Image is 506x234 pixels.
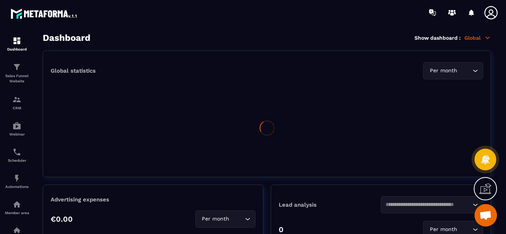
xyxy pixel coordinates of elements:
input: Search for option [231,215,243,223]
p: Show dashboard : [414,35,461,41]
input: Search for option [459,67,471,75]
p: Webinar [2,132,32,136]
a: formationformationSales Funnel Website [2,57,32,89]
p: CRM [2,106,32,110]
div: Search for option [381,196,483,213]
div: Ouvrir le chat [474,204,497,227]
img: logo [11,7,78,20]
p: Dashboard [2,47,32,51]
a: automationsautomationsAutomations [2,168,32,194]
img: automations [12,200,21,209]
img: automations [12,121,21,130]
img: formation [12,63,21,72]
div: Search for option [423,62,483,79]
p: €0.00 [51,215,73,224]
span: Per month [200,215,231,223]
p: Global statistics [51,67,96,74]
p: Scheduler [2,158,32,162]
h3: Dashboard [43,33,90,43]
p: 0 [279,225,284,234]
input: Search for option [459,225,471,234]
p: Sales Funnel Website [2,73,32,84]
p: Global [464,34,491,41]
p: Advertising expenses [51,196,255,203]
a: formationformationDashboard [2,31,32,57]
span: Per month [428,67,459,75]
p: Member area [2,211,32,215]
input: Search for option [386,201,471,209]
a: automationsautomationsWebinar [2,116,32,142]
img: formation [12,95,21,104]
a: formationformationCRM [2,89,32,116]
img: automations [12,174,21,183]
a: schedulerschedulerScheduler [2,142,32,168]
img: formation [12,36,21,45]
div: Search for option [195,210,255,228]
p: Automations [2,185,32,189]
p: Lead analysis [279,201,381,208]
a: automationsautomationsMember area [2,194,32,221]
span: Per month [428,225,459,234]
img: scheduler [12,148,21,156]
